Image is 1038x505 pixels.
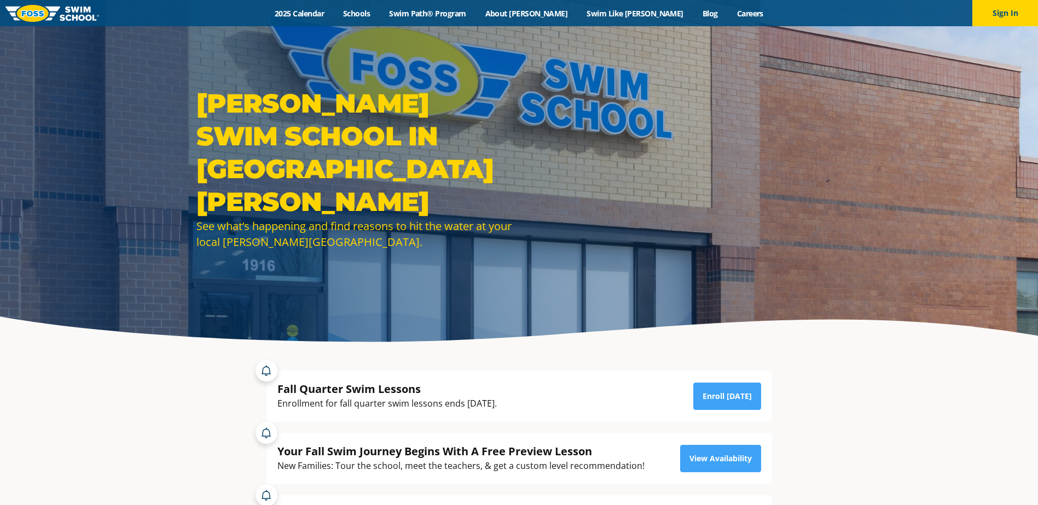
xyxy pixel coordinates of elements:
[277,459,645,473] div: New Families: Tour the school, meet the teachers, & get a custom level recommendation!
[196,87,514,218] h1: [PERSON_NAME] Swim School in [GEOGRAPHIC_DATA][PERSON_NAME]
[380,8,475,19] a: Swim Path® Program
[693,383,761,410] a: Enroll [DATE]
[334,8,380,19] a: Schools
[196,218,514,250] div: See what’s happening and find reasons to hit the water at your local [PERSON_NAME][GEOGRAPHIC_DATA].
[265,8,334,19] a: 2025 Calendar
[693,8,727,19] a: Blog
[277,444,645,459] div: Your Fall Swim Journey Begins With A Free Preview Lesson
[680,445,761,472] a: View Availability
[277,381,497,396] div: Fall Quarter Swim Lessons
[277,396,497,411] div: Enrollment for fall quarter swim lessons ends [DATE].
[5,5,99,22] img: FOSS Swim School Logo
[577,8,693,19] a: Swim Like [PERSON_NAME]
[727,8,773,19] a: Careers
[475,8,577,19] a: About [PERSON_NAME]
